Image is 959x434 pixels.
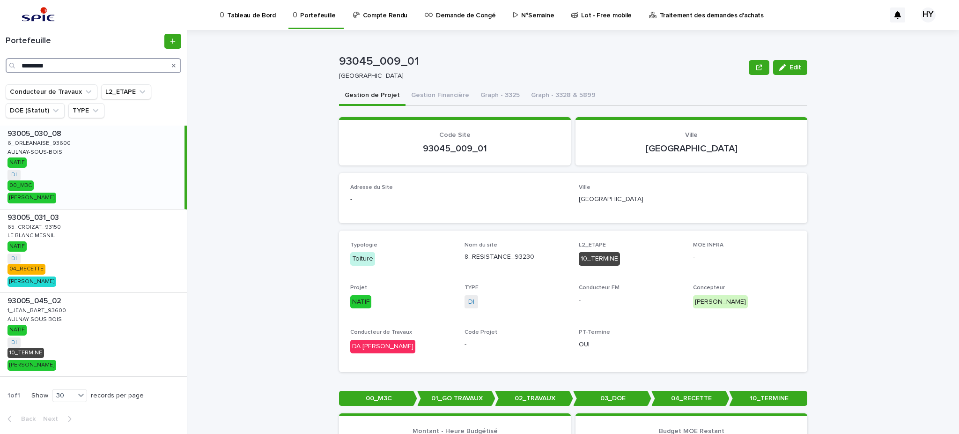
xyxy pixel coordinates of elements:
p: Show [31,392,48,400]
div: 04_RECETTE [7,264,45,274]
a: DI [11,339,17,346]
div: 10_TERMINE [7,348,44,358]
button: Conducteur de Travaux [6,84,97,99]
p: 03_DOE [573,391,651,406]
img: svstPd6MQfCT1uX1QGkG [19,6,58,24]
button: TYPE [68,103,104,118]
p: 93045_009_01 [339,55,745,68]
div: NATIF [7,241,27,252]
p: 02_TRAVAUX [495,391,573,406]
p: 6_ORLEANAISE_93600 [7,138,73,147]
span: Conducteur FM [579,285,620,291]
p: AULNAY-SOUS-BOIS [7,147,64,156]
span: Ville [685,132,698,138]
button: Graph - 3328 & 5899 [525,86,601,106]
div: [PERSON_NAME] [693,295,748,309]
div: NATIF [7,157,27,168]
p: 65_CROIZAT_93150 [7,222,63,231]
p: 93045_009_01 [350,143,560,154]
p: 93005_031_03 [7,211,61,222]
div: NATIF [7,325,27,335]
div: 00_M3C [7,180,34,191]
button: Next [39,415,79,423]
p: 93005_030_08 [7,127,63,138]
div: 30 [52,391,75,401]
span: Adresse du Site [350,185,393,190]
p: OUI [579,340,682,350]
p: 04_RECETTE [651,391,730,406]
button: DOE (Statut) [6,103,65,118]
p: LE BLANC MESNIL [7,231,57,239]
p: records per page [91,392,144,400]
p: - [465,340,568,350]
p: 10_TERMINE [729,391,807,406]
p: - [579,295,682,305]
input: Search [6,58,181,73]
div: 10_TERMINE [579,252,620,266]
a: DI [11,255,17,262]
span: MOE INFRA [693,242,723,248]
button: Gestion de Projet [339,86,406,106]
span: Concepteur [693,285,725,291]
span: Ville [579,185,590,190]
div: Toiture [350,252,375,266]
div: DA [PERSON_NAME] [350,340,415,353]
span: Back [15,416,36,422]
p: [GEOGRAPHIC_DATA] [339,72,741,80]
p: [GEOGRAPHIC_DATA] [579,195,796,204]
p: - [350,195,568,204]
p: AULNAY SOUS BOIS [7,314,64,323]
p: 01_GO TRAVAUX [417,391,495,406]
span: L2_ETAPE [579,242,606,248]
div: NATIF [350,295,371,309]
span: Conducteur de Travaux [350,329,412,335]
span: Code Projet [465,329,497,335]
span: Nom du site [465,242,497,248]
p: [GEOGRAPHIC_DATA] [587,143,796,154]
span: TYPE [465,285,479,291]
span: Code Site [439,132,471,138]
p: 8_RESISTANCE_93230 [465,252,568,262]
a: DI [11,172,17,178]
span: PT-Termine [579,329,610,335]
p: 00_M3C [339,391,417,406]
button: Gestion Financière [406,86,475,106]
span: Typologie [350,242,377,248]
div: [PERSON_NAME] [7,277,56,287]
span: Next [43,416,64,422]
p: 93005_045_02 [7,295,63,306]
div: HY [921,7,936,22]
button: Graph - 3325 [475,86,525,106]
p: - [693,252,796,262]
button: L2_ETAPE [101,84,151,99]
p: 1_JEAN_BART_93600 [7,306,68,314]
span: Edit [789,64,801,71]
h1: Portefeuille [6,36,162,46]
a: DI [468,297,474,307]
span: Projet [350,285,367,291]
button: Edit [773,60,807,75]
div: [PERSON_NAME] [7,360,56,370]
div: [PERSON_NAME] [7,193,56,203]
